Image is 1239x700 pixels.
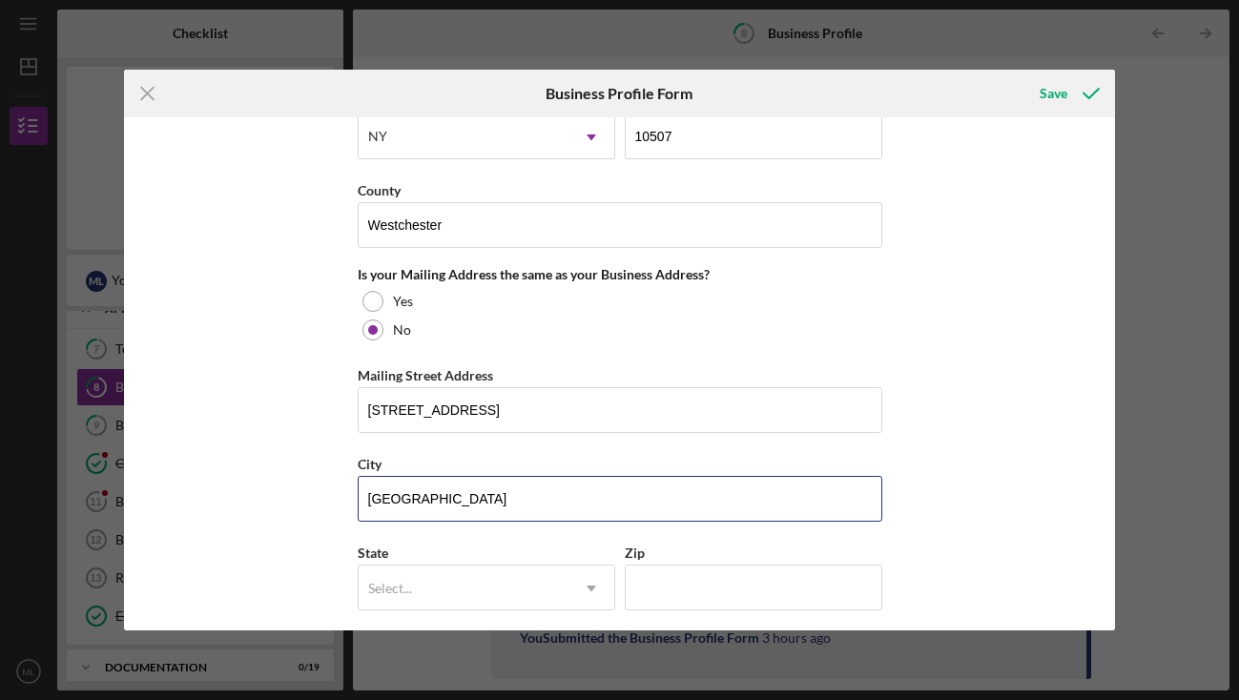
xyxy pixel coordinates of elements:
label: Yes [393,294,413,309]
div: Save [1040,74,1067,113]
div: NY [368,129,387,144]
h6: Business Profile Form [546,85,692,102]
button: Save [1021,74,1115,113]
label: No [393,322,411,338]
label: Mailing Street Address [358,367,493,383]
label: Zip [625,545,645,561]
label: County [358,182,401,198]
label: City [358,456,382,472]
div: Select... [368,581,412,596]
div: Is your Mailing Address the same as your Business Address? [358,267,882,282]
